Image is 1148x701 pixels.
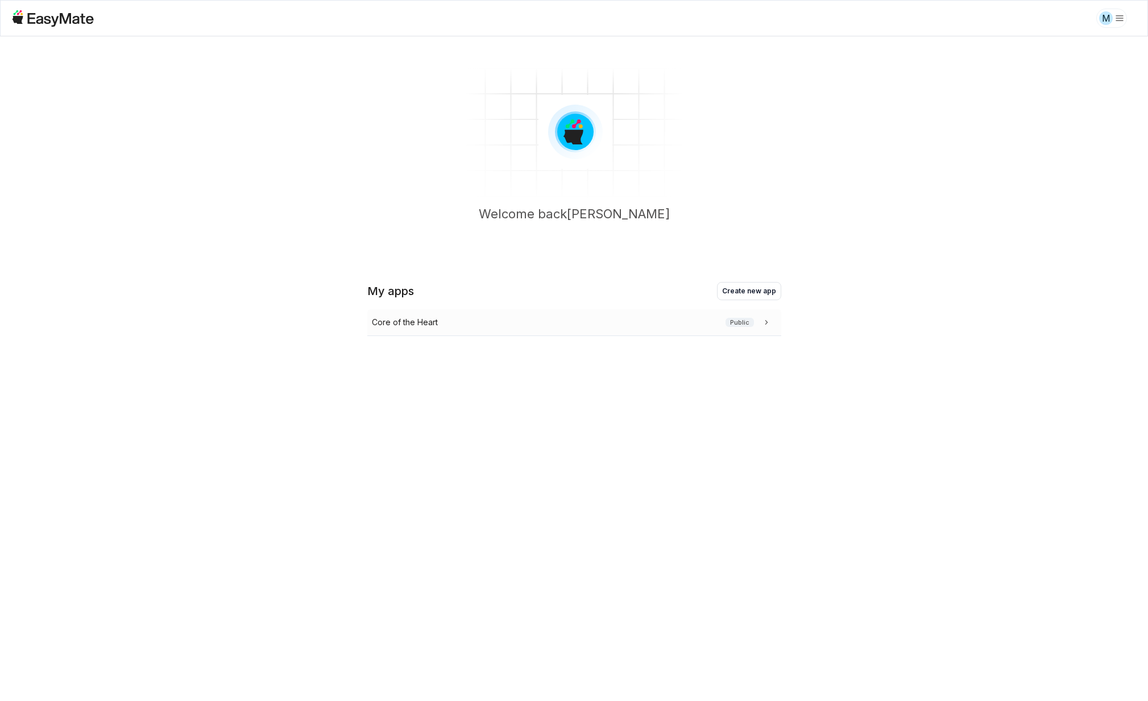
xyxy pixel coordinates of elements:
[367,309,781,336] a: Core of the HeartPublic
[717,282,781,300] button: Create new app
[479,205,670,241] p: Welcome back [PERSON_NAME]
[726,318,754,327] span: Public
[372,316,438,329] p: Core of the Heart
[367,283,414,299] h2: My apps
[1099,11,1113,25] div: M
